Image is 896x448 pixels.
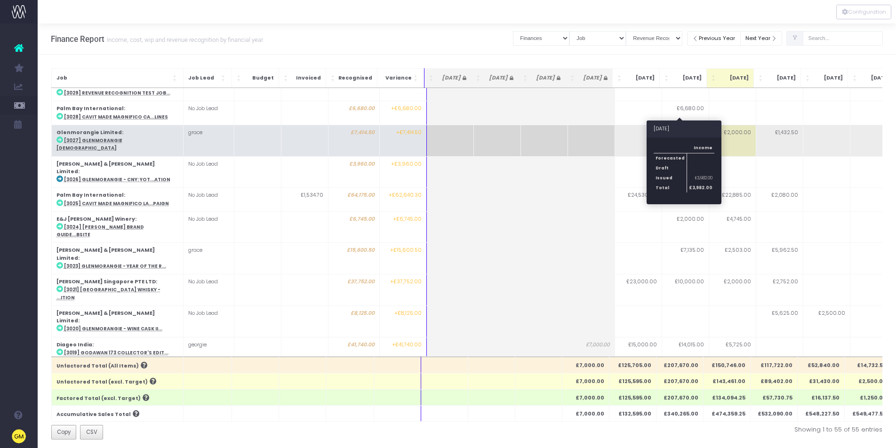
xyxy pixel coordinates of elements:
th: Issued [654,173,687,183]
th: £134,094.25 [703,389,750,405]
td: £8,125.00 [328,305,379,337]
strong: E&J [PERSON_NAME] Winery [56,216,135,223]
td: : [51,243,183,274]
td: £7,135.00 [662,243,709,274]
td: georgie [183,337,234,360]
strong: Palm Bay International [56,192,124,199]
span: [DATE] [625,74,655,82]
abbr: [3019] Godawan 173 Collector's Edition [64,350,168,356]
td: £3,960.00 [328,156,379,188]
span: Job: Activate to sort [173,73,178,83]
td: £6,745.00 [328,211,379,243]
td: £3,982.00 [687,173,714,183]
th: £340,265.00 [656,405,703,421]
th: £207,670.00 [656,373,703,389]
th: £474,359.25 [703,405,750,421]
td: No Job Lead [183,156,234,188]
td: £5,625.00 [756,305,803,337]
td: No Job Lead [183,188,234,211]
abbr: [3027] Glenmorangie 50 YO [56,137,122,151]
td: £37,752.00 [328,274,379,306]
strong: [PERSON_NAME] & [PERSON_NAME] Limited [56,160,155,175]
th: £52,840.00 [797,357,844,373]
span: Unfactored Total (excl. Target) [56,378,148,386]
td: £22,885.00 [709,188,756,211]
span: Aug 25: Activate to sort [617,73,623,83]
span: Oct 25: Activate to sort [712,73,717,83]
th: £207,670.00 [656,389,703,405]
th: £125,595.00 [609,389,656,405]
th: Forecasted [654,153,687,163]
span: +£7,414.50 [396,129,422,136]
th: £548,227.50 [797,405,844,421]
span: [DATE] [437,74,466,82]
span: Budget: Activate to sort [237,73,242,83]
button: Copy [51,425,77,440]
td: £2,500.00 [803,305,850,337]
span: Factored Total (excl. Target) [56,395,141,402]
td: [PERSON_NAME] [183,77,234,101]
strong: Diageo India [56,341,92,348]
div: Showing 1 to 55 of 55 entries [474,425,882,434]
span: +£6,680.00 [391,105,422,112]
td: No Job Lead [183,274,234,306]
th: £7,000.00 [562,405,609,421]
abbr: [3025] Cavit Made Magnifico Launch Campaign [64,200,169,207]
td: £1,534.70 [281,188,328,211]
th: £7,000.00 [562,389,609,405]
td: : [51,125,183,156]
span: CSV [86,428,97,436]
span: Job Lead: Activate to sort [221,73,227,83]
th: £125,595.00 [609,373,656,389]
th: £117,722.00 [750,357,797,373]
h3: Finance Report [51,34,263,44]
strong: [PERSON_NAME] & [PERSON_NAME] Limited [56,310,155,324]
span: [DATE] [672,74,702,82]
span: +£8,125.00 [394,310,422,317]
button: Next Year [740,31,783,46]
td: £5,962.50 [756,243,803,274]
strong: Palm Bay International [56,105,124,112]
th: £1,250.00 [844,389,891,405]
th: Income [687,143,714,153]
span: Apr 25 <i class="fa fa-lock"></i>: Activate to sort [429,73,435,83]
th: Total [654,183,687,192]
span: Jan 26: Activate to sort [853,73,858,83]
th: £14,732.50 [844,357,891,373]
input: Search... [803,31,883,46]
abbr: [3021] Highland Park Whisky - 2026 LNY Limited Edition [56,287,160,300]
small: Income, cost, wip and revenue recognition by financial year [104,34,263,44]
td: £2,000.00 [709,125,756,156]
td: £7,000.00 [568,337,615,360]
td: £15,000.00 [615,337,662,360]
strong: [PERSON_NAME] & [PERSON_NAME] Limited [56,247,155,261]
span: Jun 25 <i class="fa fa-lock"></i>: Activate to sort [523,73,529,83]
td: No Job Lead [183,211,234,243]
th: £7,000.00 [562,357,609,373]
th: £132,595.00 [609,405,656,421]
td: grace [183,125,234,156]
span: Unfactored Total (All Items) [56,362,139,370]
button: Configuration [836,5,891,19]
span: Sep 25: Activate to sort [664,73,670,83]
td: £2,752.00 [756,274,803,306]
span: [DATE] [578,74,608,82]
span: +£62,640.30 [389,192,422,199]
span: Variance: Activate to sort [414,73,419,83]
td: : [51,101,183,125]
td: £6,680.00 [662,101,709,125]
td: : [51,77,183,101]
td: : [51,211,183,243]
div: Vertical button group [836,5,891,19]
th: £150,746.00 [703,357,750,373]
td: £7,414.50 [328,125,379,156]
img: images/default_profile_image.png [12,429,26,443]
th: £57,730.75 [750,389,797,405]
span: Recognised [338,74,372,82]
th: £31,430.00 [797,373,844,389]
td: £24,530.00 [615,188,662,211]
td: £64,175.00 [328,188,379,211]
span: +£3,960.00 [391,160,422,168]
td: £6,680.00 [328,101,379,125]
td: £15,600.50 [328,243,379,274]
